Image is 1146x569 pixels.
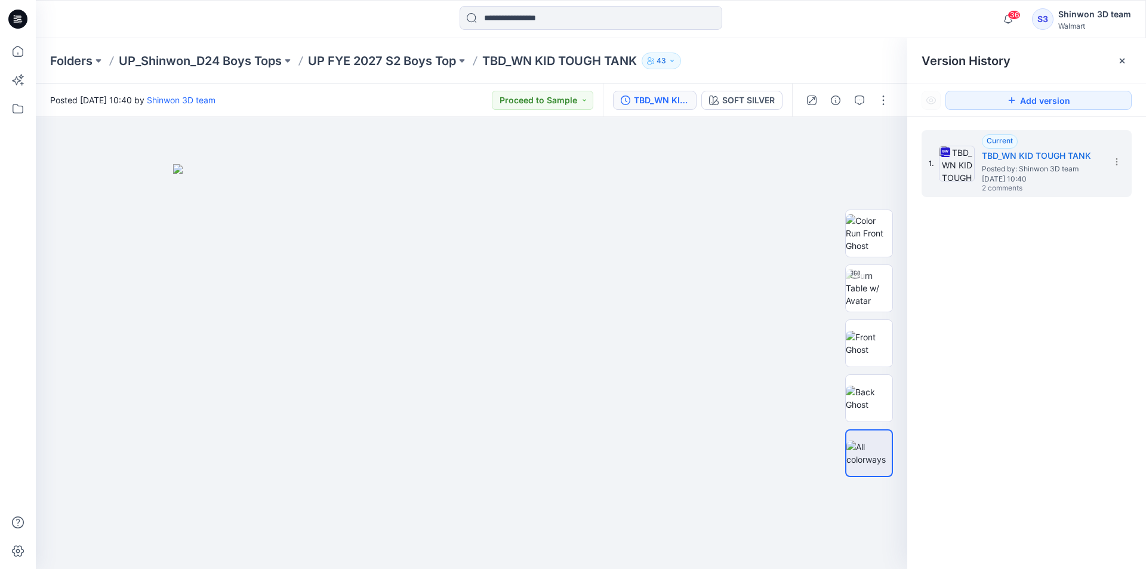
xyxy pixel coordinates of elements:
[657,54,666,67] p: 43
[1008,10,1021,20] span: 36
[982,175,1101,183] span: [DATE] 10:40
[701,91,783,110] button: SOFT SILVER
[482,53,637,69] p: TBD_WN KID TOUGH TANK
[634,94,689,107] div: TBD_WN KID TOUGH TANK
[939,146,975,182] img: TBD_WN KID TOUGH TANK
[922,91,941,110] button: Show Hidden Versions
[846,214,892,252] img: Color Run Front Ghost
[308,53,456,69] a: UP FYE 2027 S2 Boys Top
[846,331,892,356] img: Front Ghost
[119,53,282,69] a: UP_Shinwon_D24 Boys Tops
[945,91,1132,110] button: Add version
[50,53,93,69] a: Folders
[929,158,934,169] span: 1.
[50,94,215,106] span: Posted [DATE] 10:40 by
[982,149,1101,163] h5: TBD_WN KID TOUGH TANK
[1058,7,1131,21] div: Shinwon 3D team
[846,386,892,411] img: Back Ghost
[922,54,1011,68] span: Version History
[987,136,1013,145] span: Current
[613,91,697,110] button: TBD_WN KID TOUGH TANK
[826,91,845,110] button: Details
[1058,21,1131,30] div: Walmart
[1032,8,1053,30] div: S3
[846,269,892,307] img: Turn Table w/ Avatar
[982,184,1065,193] span: 2 comments
[722,94,775,107] div: SOFT SILVER
[147,95,215,105] a: Shinwon 3D team
[982,163,1101,175] span: Posted by: Shinwon 3D team
[642,53,681,69] button: 43
[1117,56,1127,66] button: Close
[846,441,892,466] img: All colorways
